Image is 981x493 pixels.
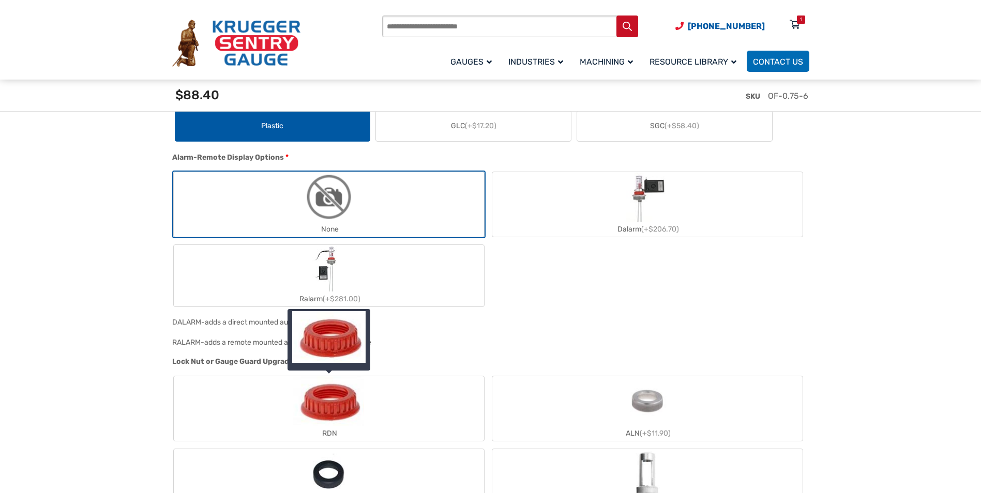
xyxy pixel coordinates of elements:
span: Lock Nut or Gauge Guard Upgrades [172,357,297,366]
div: Ralarm [174,291,484,306]
div: None [174,222,484,237]
span: OF-0.75-6 [768,91,808,101]
label: None [174,172,484,237]
a: Resource Library [643,49,747,73]
span: (+$17.20) [465,121,496,130]
span: Machining [580,57,633,67]
label: ALN [492,376,803,441]
span: (+$11.90) [640,429,671,438]
div: RDN [174,426,484,441]
span: (+$206.70) [641,225,679,234]
span: DALARM- [172,318,205,327]
span: GLC [451,120,496,131]
img: rdn_1_.jpg [292,311,366,363]
div: Dalarm [492,222,803,237]
a: Machining [573,49,643,73]
span: (+$281.00) [323,295,360,303]
div: adds a remote mounted audible alarm to the gauge [204,338,371,347]
img: ALN [623,376,672,426]
a: Industries [502,49,573,73]
label: Ralarm [174,245,484,306]
img: Krueger Sentry Gauge [172,20,300,67]
a: Contact Us [747,51,809,72]
span: Plastic [261,120,283,131]
a: Gauges [444,49,502,73]
span: SKU [746,92,760,101]
label: Dalarm [492,172,803,237]
span: Alarm-Remote Display Options [172,153,284,162]
abbr: required [285,152,289,163]
a: Phone Number (920) 434-8860 [675,20,765,33]
span: Industries [508,57,563,67]
span: SGC [650,120,699,131]
span: Contact Us [753,57,803,67]
span: Resource Library [650,57,736,67]
span: (+$58.40) [665,121,699,130]
label: RDN [174,376,484,441]
span: Gauges [450,57,492,67]
span: [PHONE_NUMBER] [688,21,765,31]
div: adds a direct mounted audible alarm to the gauge [205,318,367,327]
div: ALN [492,426,803,441]
div: 1 [800,16,802,24]
span: RALARM- [172,338,204,347]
